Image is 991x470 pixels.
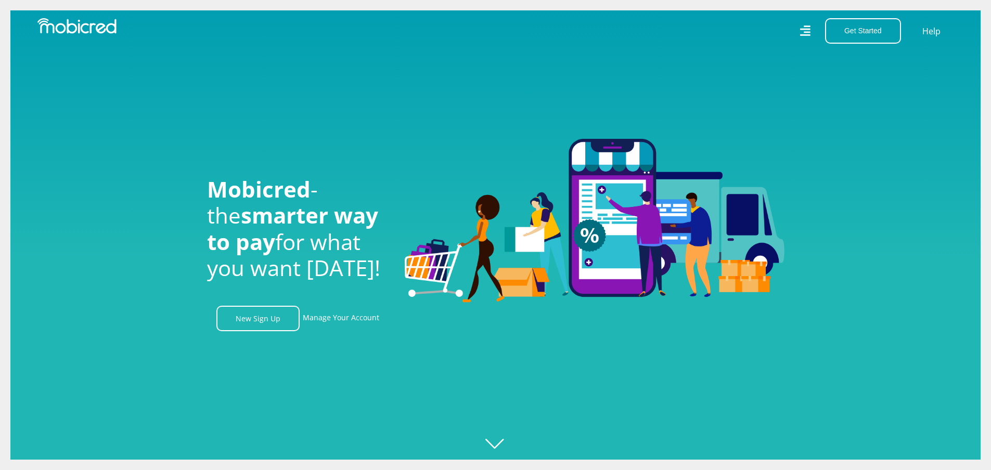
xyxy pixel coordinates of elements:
[207,176,389,281] h1: - the for what you want [DATE]!
[825,18,901,44] button: Get Started
[207,174,311,204] span: Mobicred
[303,306,379,331] a: Manage Your Account
[207,200,378,256] span: smarter way to pay
[922,24,941,38] a: Help
[37,18,117,34] img: Mobicred
[216,306,300,331] a: New Sign Up
[405,139,784,303] img: Welcome to Mobicred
